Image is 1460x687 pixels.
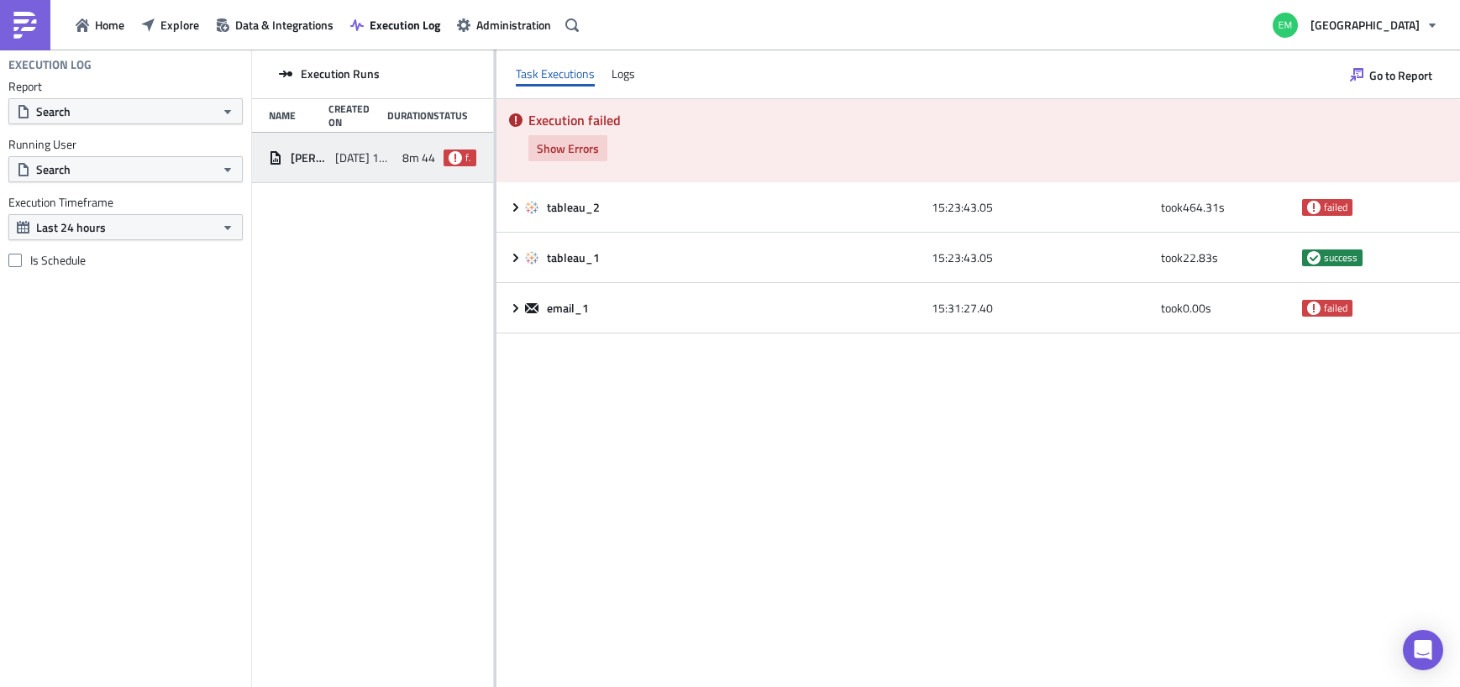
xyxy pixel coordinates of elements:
span: Home [95,16,124,34]
span: failed [449,151,462,165]
span: Search [36,102,71,120]
span: [PERSON_NAME] - Concession Dashboard [291,150,327,165]
div: 15:31:27.40 [932,293,1153,323]
img: Avatar [1271,11,1300,39]
span: failed [1324,201,1347,214]
div: Duration [387,109,424,122]
div: took 464.31 s [1161,192,1294,223]
div: Logs [612,61,635,87]
button: Explore [133,12,207,38]
button: Home [67,12,133,38]
button: Go to Report [1342,61,1441,88]
h5: Execution failed [528,113,1447,127]
span: success [1324,251,1358,265]
label: Running User [8,137,243,152]
button: Search [8,98,243,124]
div: took 22.83 s [1161,243,1294,273]
label: Report [8,79,243,94]
span: Execution Log [370,16,440,34]
span: email_1 [547,301,591,316]
h4: Execution Log [8,57,92,72]
span: Search [36,160,71,178]
span: Data & Integrations [235,16,333,34]
span: [GEOGRAPHIC_DATA] [1310,16,1420,34]
span: failed [1324,302,1347,315]
span: failed [1307,201,1321,214]
span: Last 24 hours [36,218,106,236]
span: tableau_2 [547,200,602,215]
span: Administration [476,16,551,34]
div: 15:23:43.05 [932,192,1153,223]
button: Data & Integrations [207,12,342,38]
div: 15:23:43.05 [932,243,1153,273]
button: Last 24 hours [8,214,243,240]
span: 8m 44s [402,150,441,165]
span: tableau_1 [547,250,602,265]
div: Task Executions [516,61,595,87]
label: Execution Timeframe [8,195,243,210]
div: Status [433,109,468,122]
button: [GEOGRAPHIC_DATA] [1263,7,1447,44]
button: Execution Log [342,12,449,38]
div: took 0.00 s [1161,293,1294,323]
span: failed [1307,302,1321,315]
span: Go to Report [1369,66,1432,84]
img: PushMetrics [12,12,39,39]
button: Administration [449,12,559,38]
span: failed [465,151,471,165]
span: [DATE] 15:23 [335,150,393,165]
span: Explore [160,16,199,34]
span: Show Errors [537,139,599,157]
span: Execution Runs [301,66,380,81]
div: Created On [328,102,380,128]
div: Name [269,109,320,122]
div: Open Intercom Messenger [1403,630,1443,670]
button: Show Errors [528,135,607,161]
span: success [1307,251,1321,265]
label: Is Schedule [8,253,243,268]
button: Search [8,156,243,182]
